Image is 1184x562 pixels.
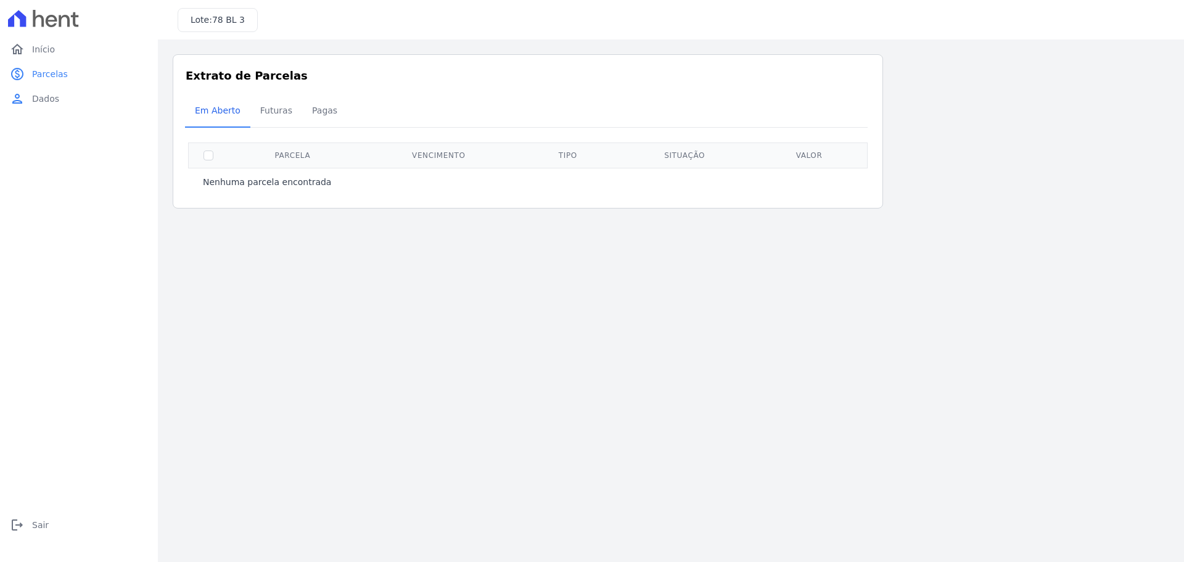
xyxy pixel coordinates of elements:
h3: Extrato de Parcelas [186,67,870,84]
a: Futuras [250,96,302,128]
p: Nenhuma parcela encontrada [203,176,331,188]
a: personDados [5,86,153,111]
span: Sair [32,519,49,531]
a: homeInício [5,37,153,62]
th: Valor [754,143,865,168]
th: Parcela [228,143,357,168]
a: Em Aberto [185,96,250,128]
span: Pagas [305,98,345,123]
a: logoutSair [5,513,153,537]
i: person [10,91,25,106]
th: Vencimento [357,143,520,168]
span: Futuras [253,98,300,123]
i: paid [10,67,25,81]
h3: Lote: [191,14,245,27]
th: Situação [615,143,754,168]
a: Pagas [302,96,347,128]
i: logout [10,518,25,532]
span: Em Aberto [187,98,248,123]
th: Tipo [520,143,615,168]
span: Início [32,43,55,56]
a: paidParcelas [5,62,153,86]
span: Parcelas [32,68,68,80]
span: Dados [32,93,59,105]
span: 78 BL 3 [212,15,245,25]
i: home [10,42,25,57]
